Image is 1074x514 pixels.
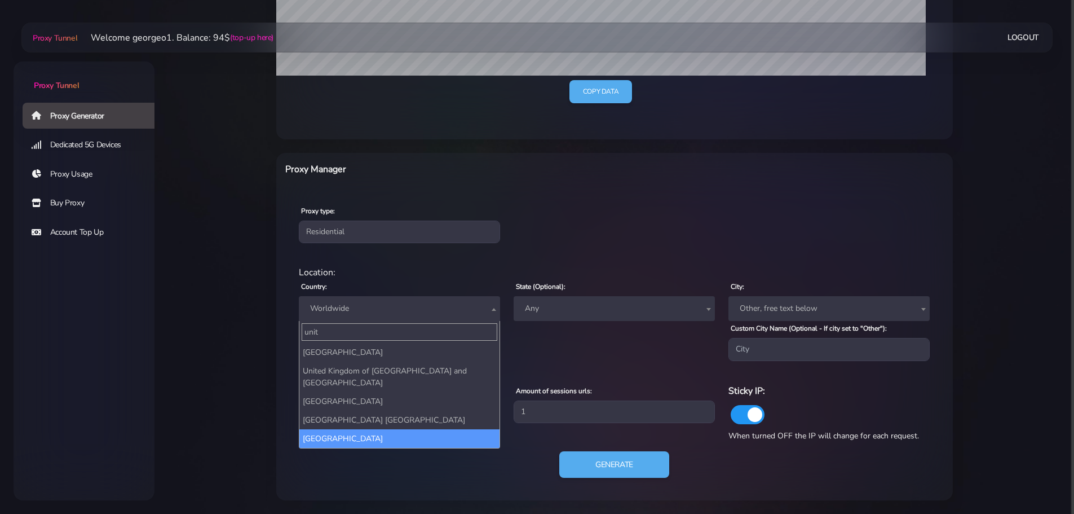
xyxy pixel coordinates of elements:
[23,103,163,129] a: Proxy Generator
[14,61,154,91] a: Proxy Tunnel
[520,301,708,317] span: Any
[230,32,273,43] a: (top-up here)
[299,429,500,448] li: [GEOGRAPHIC_DATA]
[77,31,273,45] li: Welcome georgeo1. Balance: 94$
[23,132,163,158] a: Dedicated 5G Devices
[292,370,937,384] div: Proxy Settings:
[299,362,500,392] li: United Kingdom of [GEOGRAPHIC_DATA] and [GEOGRAPHIC_DATA]
[306,301,493,317] span: Worldwide
[30,29,77,47] a: Proxy Tunnel
[34,80,79,91] span: Proxy Tunnel
[728,296,930,321] span: Other, free text below
[514,296,715,321] span: Any
[516,386,592,396] label: Amount of sessions urls:
[728,384,930,398] h6: Sticky IP:
[728,430,919,441] span: When turned OFF the IP will change for each request.
[559,451,669,478] button: Generate
[728,338,930,361] input: City
[33,33,77,43] span: Proxy Tunnel
[23,190,163,216] a: Buy Proxy
[292,266,937,279] div: Location:
[731,282,744,292] label: City:
[516,282,565,292] label: State (Optional):
[299,411,500,429] li: [GEOGRAPHIC_DATA] [GEOGRAPHIC_DATA]
[299,392,500,411] li: [GEOGRAPHIC_DATA]
[23,161,163,187] a: Proxy Usage
[731,323,887,333] label: Custom City Name (Optional - If city set to "Other"):
[1019,459,1060,500] iframe: Webchat Widget
[299,296,500,321] span: Worldwide
[301,206,335,216] label: Proxy type:
[285,162,664,177] h6: Proxy Manager
[23,219,163,245] a: Account Top Up
[735,301,923,317] span: Other, free text below
[1007,27,1039,48] a: Logout
[302,323,497,341] input: Search
[569,80,632,103] a: Copy data
[301,282,327,292] label: Country:
[299,343,500,362] li: [GEOGRAPHIC_DATA]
